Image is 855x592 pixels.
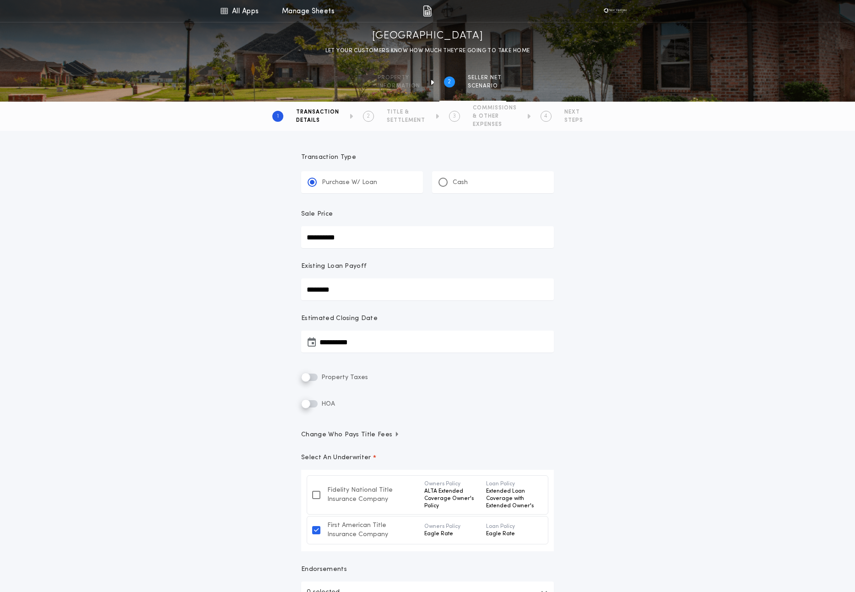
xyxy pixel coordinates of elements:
p: Eagle Rate [424,530,479,538]
span: SCENARIO [468,82,502,90]
p: Transaction Type [301,153,554,162]
button: First American Title Insurance CompanyOwners PolicyEagle RateLoan PolicyEagle Rate [307,516,548,544]
p: LET YOUR CUSTOMERS KNOW HOW MUCH THEY’RE GOING TO TAKE HOME [325,46,530,55]
p: Extended Loan Coverage with Extended Owner's [486,488,541,510]
p: Owners Policy [424,480,479,488]
img: img [423,5,432,16]
span: Change Who Pays Title Fees [301,430,400,440]
p: Eagle Rate [486,530,541,538]
h2: 1 [277,113,279,120]
h2: 2 [448,78,451,86]
p: ALTA Extended Coverage Owner's Policy [424,488,479,510]
span: TITLE & [387,109,425,116]
p: Sale Price [301,210,333,219]
button: Change Who Pays Title Fees [301,430,554,440]
span: SETTLEMENT [387,117,425,124]
h2: 4 [544,113,547,120]
p: Loan Policy [486,523,541,530]
span: TRANSACTION [296,109,339,116]
input: Existing Loan Payoff [301,278,554,300]
p: Purchase W/ Loan [322,178,377,187]
span: NEXT [564,109,583,116]
p: Endorsements [301,565,554,574]
img: vs-icon [601,6,629,16]
p: Owners Policy [424,523,479,530]
p: Existing Loan Payoff [301,262,367,271]
span: Property [378,74,420,81]
input: Sale Price [301,226,554,248]
span: EXPENSES [473,121,517,128]
span: COMMISSIONS [473,104,517,112]
p: Cash [453,178,468,187]
span: & OTHER [473,113,517,120]
button: Fidelity National Title Insurance CompanyOwners PolicyALTA Extended Coverage Owner's PolicyLoan P... [307,475,548,515]
div: Fidelity National Title Insurance Company [327,486,415,504]
p: Estimated Closing Date [301,314,554,323]
span: Property Taxes [319,374,368,381]
span: SELLER NET [468,74,502,81]
h1: [GEOGRAPHIC_DATA] [372,29,483,43]
span: information [378,82,420,90]
h2: 2 [367,113,370,120]
span: DETAILS [296,117,339,124]
span: HOA [319,401,335,407]
p: Loan Policy [486,480,541,488]
div: First American Title Insurance Company [327,521,415,539]
span: STEPS [564,117,583,124]
p: Select An Underwriter [301,453,371,462]
h2: 3 [453,113,456,120]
